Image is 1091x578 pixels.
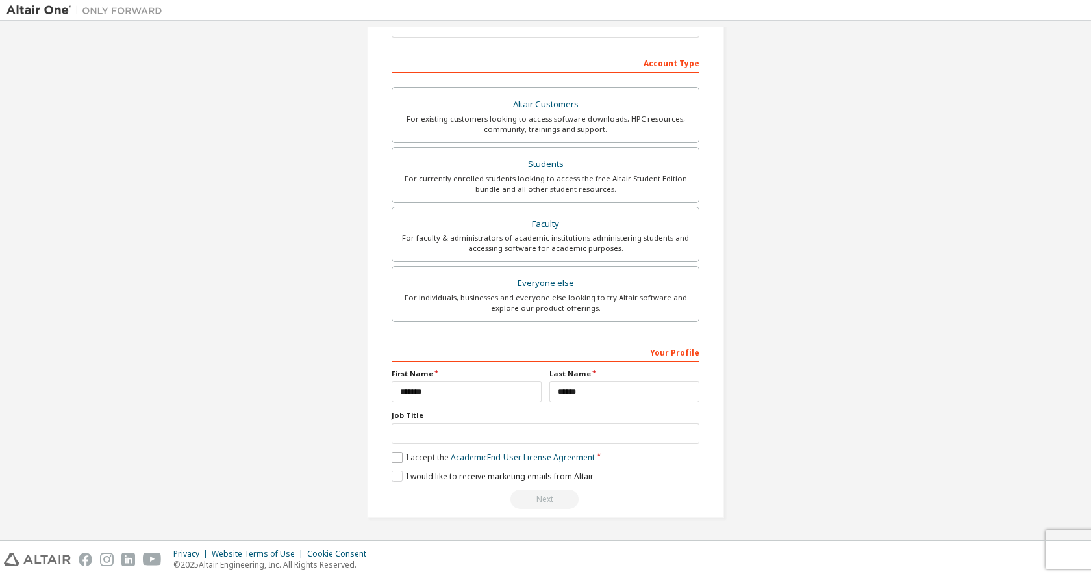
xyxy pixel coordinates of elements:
div: Read and acccept EULA to continue [392,490,699,509]
div: Altair Customers [400,96,691,114]
div: Website Terms of Use [212,549,307,559]
img: linkedin.svg [121,553,135,566]
label: I accept the [392,452,595,463]
div: For currently enrolled students looking to access the free Altair Student Edition bundle and all ... [400,174,691,194]
img: altair_logo.svg [4,553,71,566]
div: Privacy [173,549,212,559]
div: For existing customers looking to access software downloads, HPC resources, community, trainings ... [400,114,691,135]
img: Altair One [6,4,169,17]
div: Everyone else [400,274,691,293]
div: Your Profile [392,341,699,362]
img: facebook.svg [79,553,92,566]
label: I would like to receive marketing emails from Altair [392,471,594,482]
label: First Name [392,369,542,379]
div: For individuals, businesses and everyone else looking to try Altair software and explore our prod... [400,293,691,313]
label: Last Name [549,369,699,379]
div: Faculty [400,215,691,233]
img: instagram.svg [100,553,114,566]
div: Cookie Consent [307,549,374,559]
img: youtube.svg [143,553,162,566]
div: Account Type [392,52,699,73]
label: Job Title [392,410,699,421]
div: For faculty & administrators of academic institutions administering students and accessing softwa... [400,233,691,254]
p: © 2025 Altair Engineering, Inc. All Rights Reserved. [173,559,374,570]
div: Students [400,155,691,174]
a: Academic End-User License Agreement [451,452,595,463]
